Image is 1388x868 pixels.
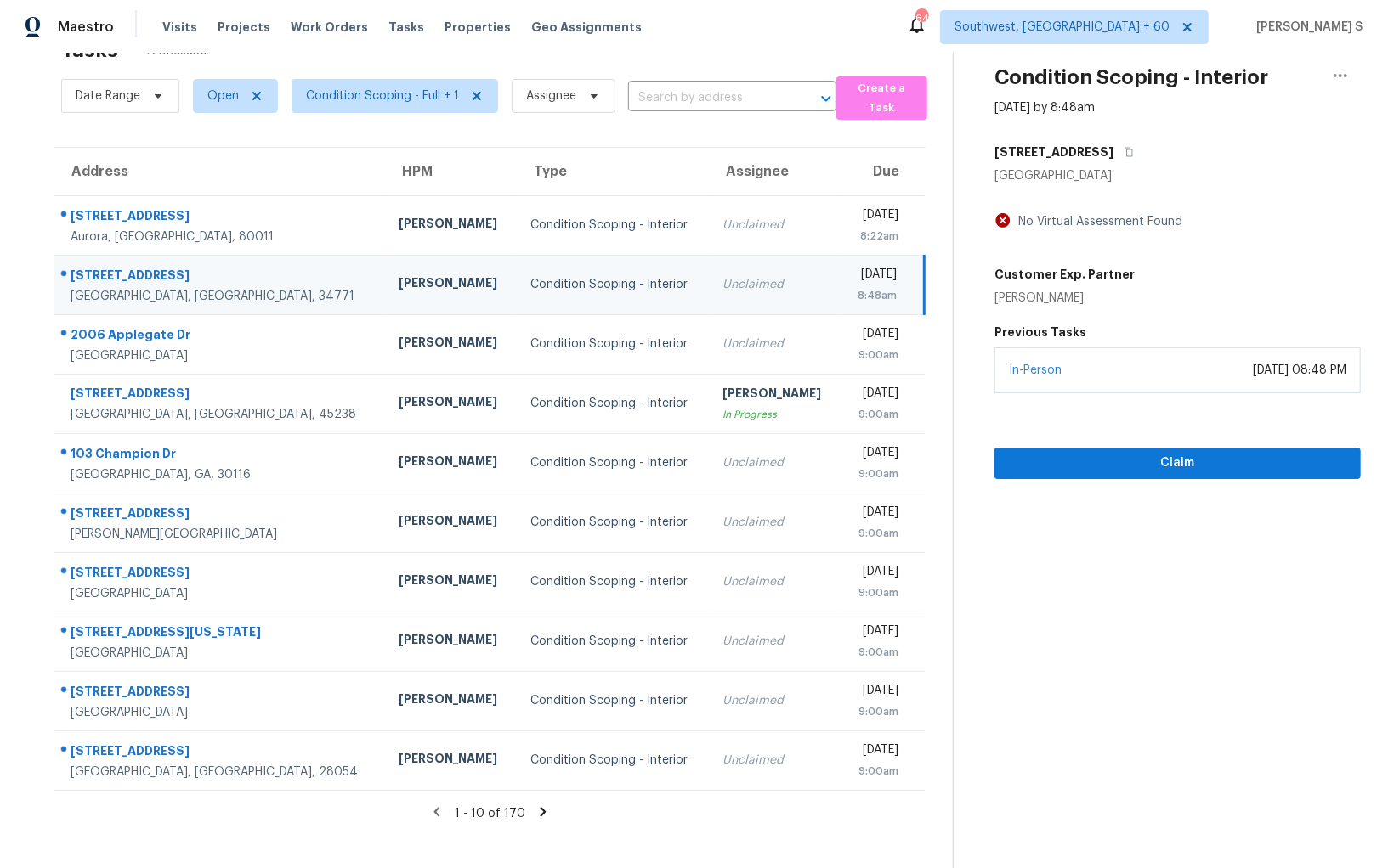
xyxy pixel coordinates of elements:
[854,563,898,584] div: [DATE]
[530,395,696,412] div: Condition Scoping - Interior
[994,448,1361,479] button: Claim
[399,453,503,474] div: [PERSON_NAME]
[445,19,511,36] span: Properties
[854,325,898,347] div: [DATE]
[723,385,828,406] div: [PERSON_NAME]
[71,466,371,483] div: [GEOGRAPHIC_DATA], GA, 30116
[1011,213,1182,230] div: No Virtual Assessment Found
[71,288,371,305] div: [GEOGRAPHIC_DATA], [GEOGRAPHIC_DATA], 34771
[71,764,371,781] div: [GEOGRAPHIC_DATA], [GEOGRAPHIC_DATA], 28054
[530,692,696,709] div: Condition Scoping - Interior
[994,167,1361,184] div: [GEOGRAPHIC_DATA]
[723,752,828,769] div: Unclaimed
[71,645,371,662] div: [GEOGRAPHIC_DATA]
[854,763,898,780] div: 9:00am
[71,585,371,602] div: [GEOGRAPHIC_DATA]
[71,704,371,721] div: [GEOGRAPHIC_DATA]
[71,406,371,423] div: [GEOGRAPHIC_DATA], [GEOGRAPHIC_DATA], 45238
[71,683,371,704] div: [STREET_ADDRESS]
[994,144,1113,161] h5: [STREET_ADDRESS]
[723,454,828,471] div: Unclaimed
[723,217,828,234] div: Unclaimed
[530,335,696,352] div: Condition Scoping - Interior
[994,266,1135,283] h5: Customer Exp. Partner
[71,207,371,228] div: [STREET_ADDRESS]
[306,87,459,104] span: Condition Scoping - Full + 1
[526,87,576,104] span: Assignee
[994,69,1268,86] h2: Condition Scoping - Interior
[854,287,897,304] div: 8:48am
[710,148,841,195] th: Assignee
[399,274,503,296] div: [PERSON_NAME]
[71,445,371,466] div: 103 Champion Dr
[162,19,197,36] span: Visits
[76,87,140,104] span: Date Range
[1249,19,1363,36] span: [PERSON_NAME] S
[71,267,371,288] div: [STREET_ADDRESS]
[530,276,696,293] div: Condition Scoping - Interior
[723,692,828,709] div: Unclaimed
[814,87,838,110] button: Open
[530,573,696,590] div: Condition Scoping - Interior
[530,752,696,769] div: Condition Scoping - Interior
[723,514,828,531] div: Unclaimed
[218,19,270,36] span: Projects
[530,633,696,650] div: Condition Scoping - Interior
[71,526,371,543] div: [PERSON_NAME][GEOGRAPHIC_DATA]
[399,334,503,355] div: [PERSON_NAME]
[399,512,503,533] div: [PERSON_NAME]
[291,19,368,36] span: Work Orders
[517,148,710,195] th: Type
[854,644,898,661] div: 9:00am
[854,465,898,482] div: 9:00am
[61,42,118,59] h2: Tasks
[854,504,898,525] div: [DATE]
[994,290,1135,307] div: [PERSON_NAME]
[399,215,503,236] div: [PERSON_NAME]
[530,217,696,234] div: Condition Scoping - Interior
[399,750,503,771] div: [PERSON_NAME]
[58,19,114,36] span: Maestro
[399,690,503,712] div: [PERSON_NAME]
[1008,453,1347,474] span: Claim
[399,572,503,593] div: [PERSON_NAME]
[71,564,371,585] div: [STREET_ADDRESS]
[71,228,371,245] div: Aurora, [GEOGRAPHIC_DATA], 80011
[723,573,828,590] div: Unclaimed
[854,703,898,720] div: 9:00am
[854,623,898,644] div: [DATE]
[71,623,371,645] div: [STREET_ADDRESS][US_STATE]
[71,347,371,364] div: [GEOGRAPHIC_DATA]
[854,228,898,245] div: 8:22am
[854,347,898,364] div: 9:00am
[854,206,898,228] div: [DATE]
[1113,137,1136,167] button: Copy Address
[841,148,925,195] th: Due
[399,393,503,414] div: [PERSON_NAME]
[854,385,898,406] div: [DATE]
[955,19,1170,36] span: Southwest, [GEOGRAPHIC_DATA] + 60
[1253,362,1346,379] div: [DATE] 08:48 PM
[836,76,927,120] button: Create a Task
[723,633,828,650] div: Unclaimed
[71,385,371,406] div: [STREET_ADDRESS]
[628,85,789,111] input: Search by address
[915,10,927,27] div: 640
[854,525,898,542] div: 9:00am
[54,148,385,195] th: Address
[723,276,828,293] div: Unclaimed
[994,99,1095,116] div: [DATE] by 8:48am
[399,631,503,652] div: [PERSON_NAME]
[854,584,898,601] div: 9:00am
[854,444,898,465] div: [DATE]
[207,87,239,104] span: Open
[854,406,898,423] div: 9:00am
[385,148,517,195] th: HPM
[71,504,371,526] div: [STREET_ADDRESS]
[723,335,828,352] div: Unclaimed
[388,21,424,33] span: Tasks
[71,742,371,764] div: [STREET_ADDRESS]
[531,19,642,36] span: Geo Assignments
[854,266,897,287] div: [DATE]
[723,406,828,423] div: In Progress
